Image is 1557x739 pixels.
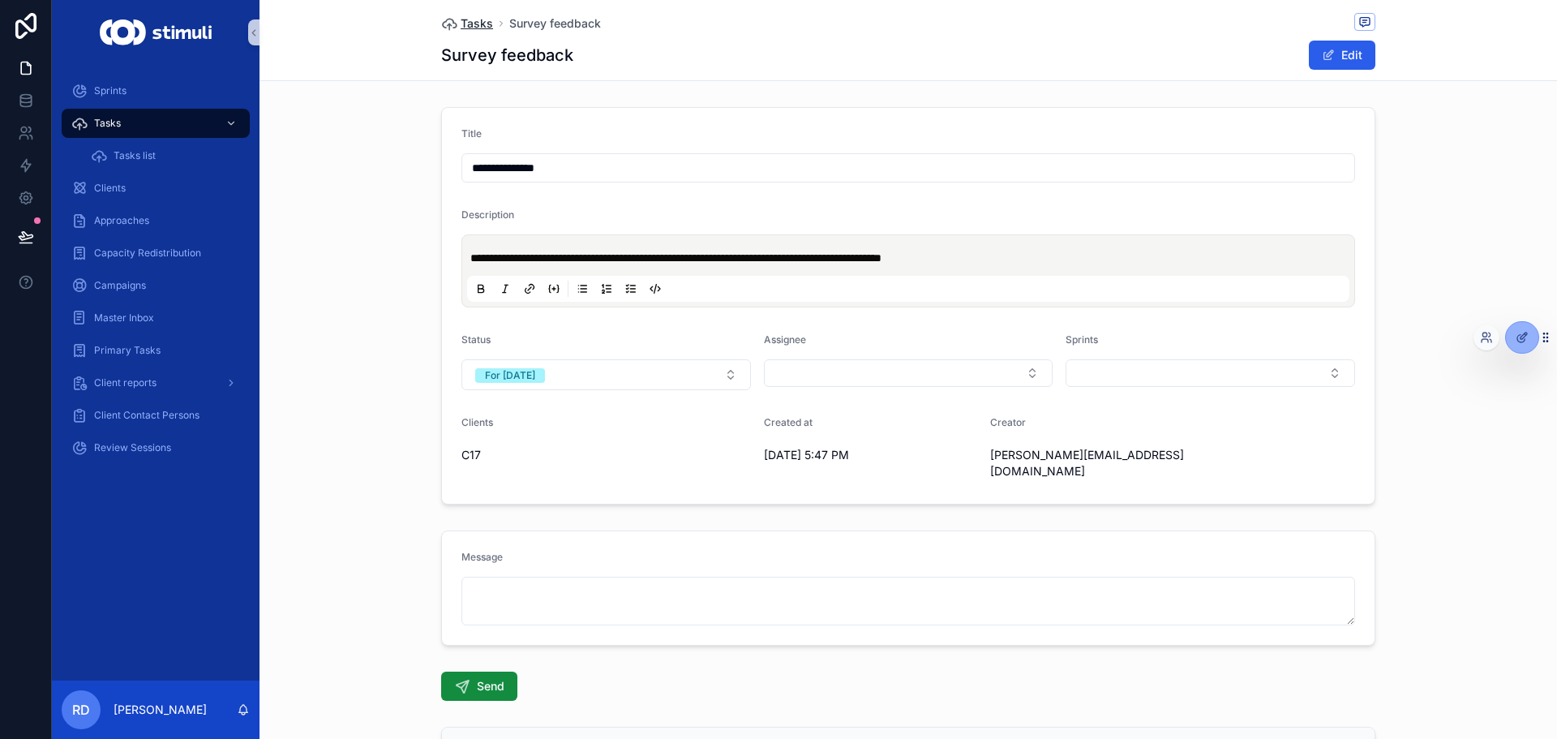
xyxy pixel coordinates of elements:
[94,214,149,227] span: Approaches
[62,368,250,397] a: Client reports
[441,672,517,701] button: Send
[94,84,127,97] span: Sprints
[94,311,154,324] span: Master Inbox
[461,416,493,428] span: Clients
[52,65,259,483] div: scrollable content
[764,416,813,428] span: Created at
[461,447,481,463] span: C17
[62,109,250,138] a: Tasks
[72,700,90,720] span: RD
[485,368,535,383] div: For [DATE]
[62,206,250,235] a: Approaches
[94,376,157,389] span: Client reports
[100,19,211,45] img: App logo
[477,678,504,694] span: Send
[62,76,250,105] a: Sprints
[62,174,250,203] a: Clients
[94,247,201,260] span: Capacity Redistribution
[461,551,503,563] span: Message
[114,702,207,718] p: [PERSON_NAME]
[764,359,1053,387] button: Select Button
[441,15,493,32] a: Tasks
[81,141,250,170] a: Tasks list
[62,336,250,365] a: Primary Tasks
[1066,333,1098,346] span: Sprints
[990,447,1204,479] span: [PERSON_NAME][EMAIL_ADDRESS][DOMAIN_NAME]
[461,127,482,140] span: Title
[94,409,199,422] span: Client Contact Persons
[94,182,126,195] span: Clients
[94,117,121,130] span: Tasks
[461,208,514,221] span: Description
[764,333,806,346] span: Assignee
[990,416,1026,428] span: Creator
[94,441,171,454] span: Review Sessions
[461,333,491,346] span: Status
[764,447,978,463] span: [DATE] 5:47 PM
[441,44,573,67] h1: Survey feedback
[62,401,250,430] a: Client Contact Persons
[62,238,250,268] a: Capacity Redistribution
[62,303,250,333] a: Master Inbox
[114,149,156,162] span: Tasks list
[1066,359,1355,387] button: Select Button
[461,15,493,32] span: Tasks
[461,359,751,390] button: Select Button
[1309,41,1375,70] button: Edit
[62,271,250,300] a: Campaigns
[94,344,161,357] span: Primary Tasks
[62,433,250,462] a: Review Sessions
[94,279,146,292] span: Campaigns
[509,15,601,32] a: Survey feedback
